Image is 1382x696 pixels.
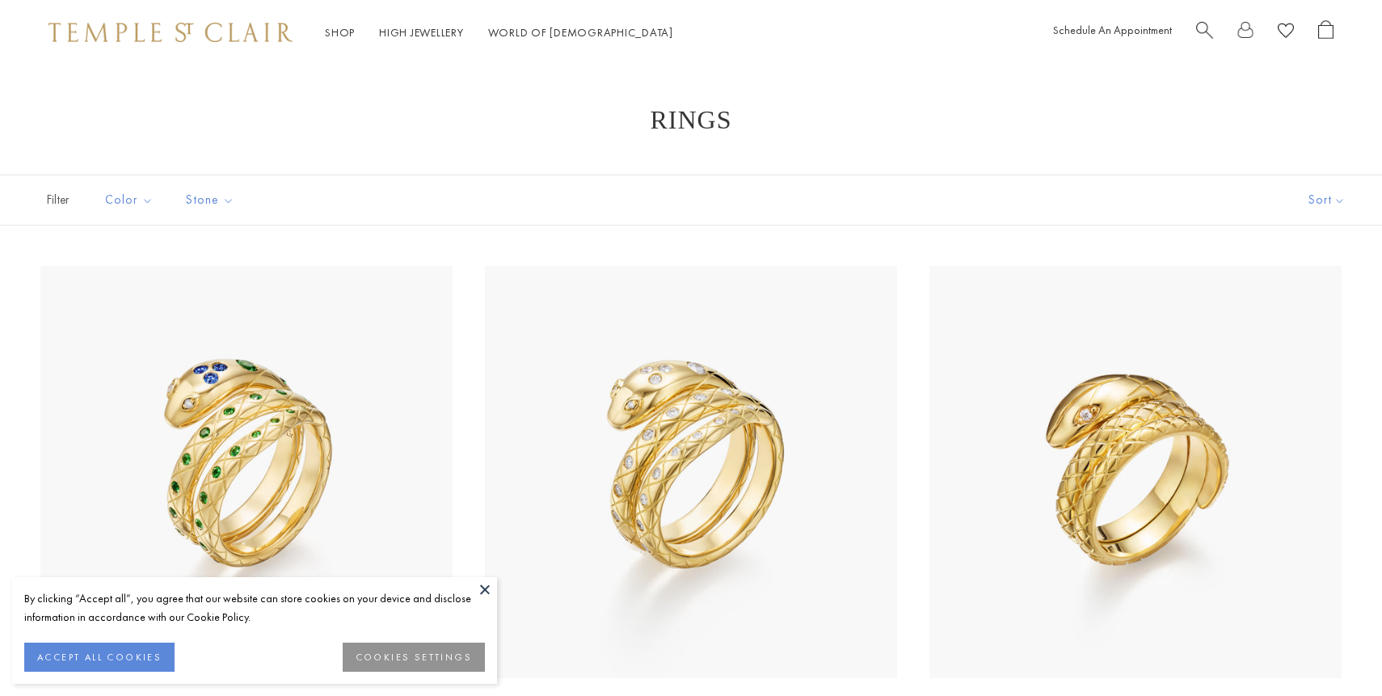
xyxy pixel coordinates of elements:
img: 18K Double Serpent Ring [929,266,1342,678]
a: ShopShop [325,25,355,40]
a: World of [DEMOGRAPHIC_DATA]World of [DEMOGRAPHIC_DATA] [488,25,673,40]
nav: Main navigation [325,23,673,43]
button: ACCEPT ALL COOKIES [24,643,175,672]
button: COOKIES SETTINGS [343,643,485,672]
a: Open Shopping Bag [1318,20,1334,45]
a: R36135-SRPBSTGR36135-SRPBSTG [40,266,453,678]
img: R36135-SRPBSTG [40,266,453,678]
a: High JewelleryHigh Jewellery [379,25,464,40]
span: Stone [178,190,246,210]
a: Schedule An Appointment [1053,23,1172,37]
iframe: Gorgias live chat messenger [1301,620,1366,680]
span: Color [97,190,166,210]
img: Temple St. Clair [48,23,293,42]
a: R31835-SERPENTR31835-SERPENT [485,266,897,678]
a: 18K Double Serpent Ring18K Double Serpent Ring [929,266,1342,678]
button: Show sort by [1272,175,1382,225]
h1: Rings [65,105,1317,134]
a: View Wishlist [1278,20,1294,45]
img: R31835-SERPENT [485,266,897,678]
button: Color [93,182,166,218]
button: Stone [174,182,246,218]
a: Search [1196,20,1213,45]
div: By clicking “Accept all”, you agree that our website can store cookies on your device and disclos... [24,589,485,626]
